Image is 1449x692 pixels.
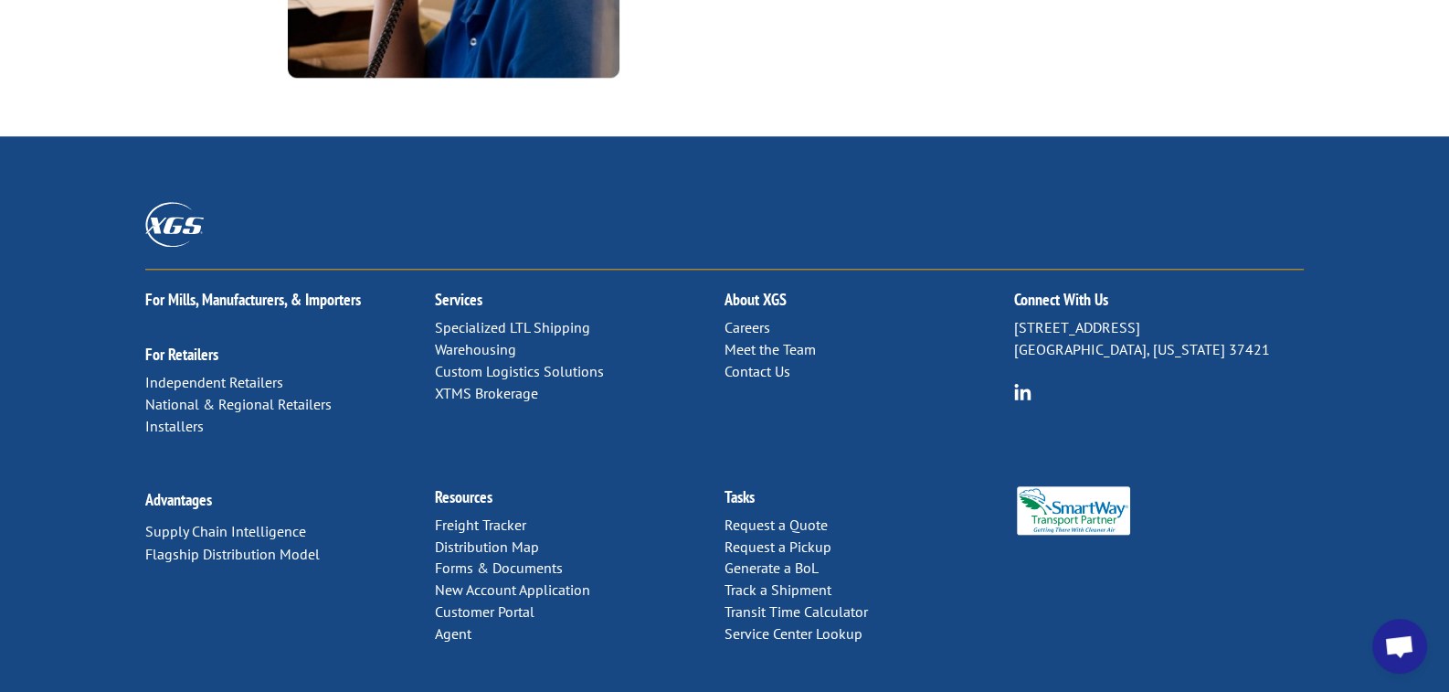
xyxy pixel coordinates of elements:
[724,538,831,556] a: Request a Pickup
[724,340,816,358] a: Meet the Team
[145,202,204,247] img: XGS_Logos_ALL_2024_All_White
[435,362,604,380] a: Custom Logistics Solutions
[724,362,790,380] a: Contact Us
[145,417,204,435] a: Installers
[435,384,538,402] a: XTMS Brokerage
[435,340,516,358] a: Warehousing
[435,624,471,643] a: Agent
[1014,383,1031,400] img: group-6
[724,489,1014,515] h2: Tasks
[145,545,320,563] a: Flagship Distribution Model
[724,580,831,599] a: Track a Shipment
[1372,619,1427,674] div: Open chat
[145,373,283,391] a: Independent Retailers
[1014,486,1133,535] img: Smartway_Logo
[435,538,539,556] a: Distribution Map
[435,516,526,534] a: Freight Tracker
[145,395,332,413] a: National & Regional Retailers
[435,486,492,507] a: Resources
[145,489,212,510] a: Advantages
[435,580,590,599] a: New Account Application
[724,624,862,643] a: Service Center Lookup
[1014,292,1304,317] h2: Connect With Us
[145,522,306,540] a: Supply Chain Intelligence
[435,289,482,310] a: Services
[435,318,590,336] a: Specialized LTL Shipping
[724,516,828,534] a: Request a Quote
[724,559,819,577] a: Generate a BoL
[724,289,787,310] a: About XGS
[1014,317,1304,361] p: [STREET_ADDRESS] [GEOGRAPHIC_DATA], [US_STATE] 37421
[435,559,563,577] a: Forms & Documents
[724,602,868,621] a: Transit Time Calculator
[724,318,770,336] a: Careers
[435,602,534,621] a: Customer Portal
[145,344,218,365] a: For Retailers
[145,289,361,310] a: For Mills, Manufacturers, & Importers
